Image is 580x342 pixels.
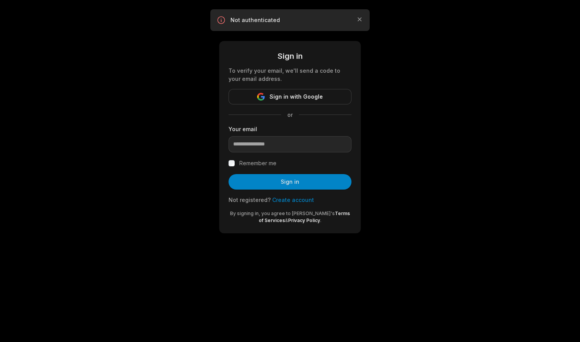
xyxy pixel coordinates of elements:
span: By signing in, you agree to [PERSON_NAME]'s [230,210,335,216]
span: Sign in with Google [270,92,323,101]
button: Sign in with Google [229,89,351,104]
a: Terms of Services [259,210,350,223]
div: Sign in [229,50,351,62]
span: or [281,111,299,119]
a: Privacy Policy [288,217,320,223]
div: To verify your email, we'll send a code to your email address. [229,67,351,83]
span: Not registered? [229,197,271,203]
button: Sign in [229,174,351,190]
label: Your email [229,125,351,133]
span: . [320,217,321,223]
label: Remember me [239,159,276,168]
span: & [285,217,288,223]
p: Not authenticated [230,16,350,24]
a: Create account [272,197,314,203]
